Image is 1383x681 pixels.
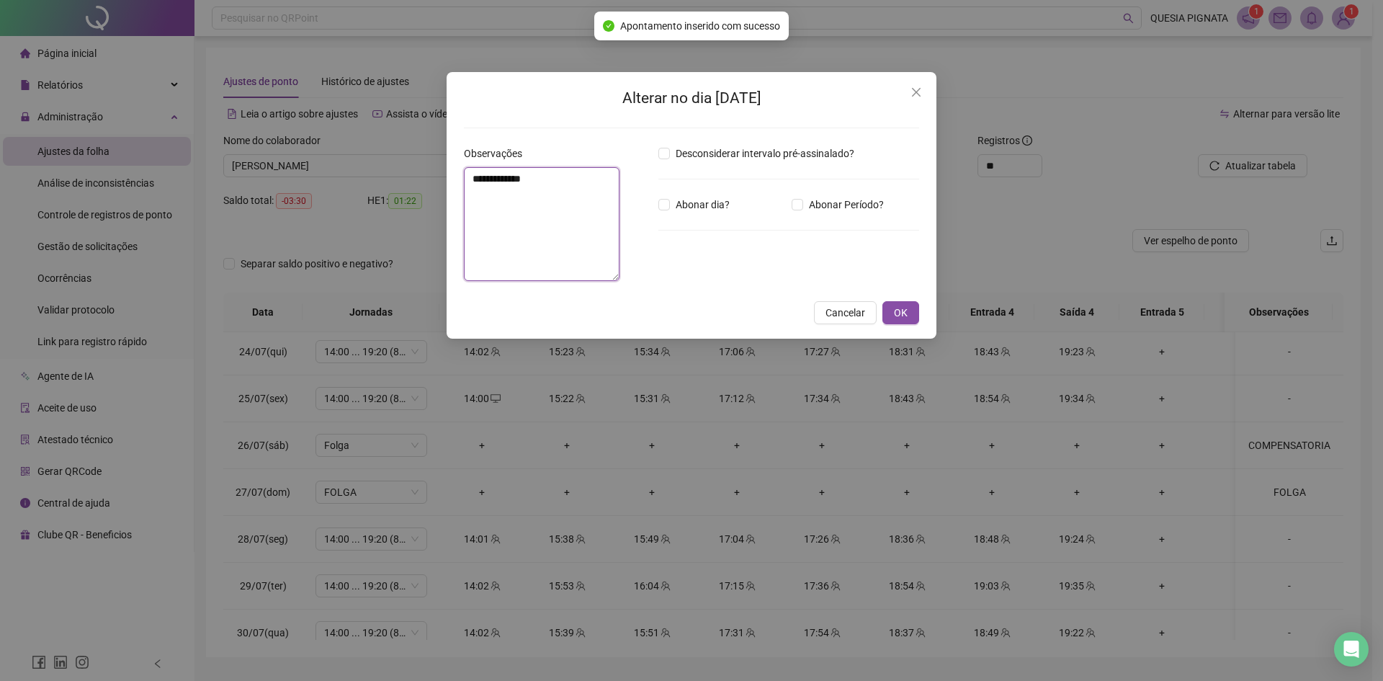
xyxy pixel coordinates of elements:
span: Apontamento inserido com sucesso [620,18,780,34]
span: Desconsiderar intervalo pré-assinalado? [670,146,860,161]
span: Cancelar [825,305,865,321]
span: OK [894,305,908,321]
h2: Alterar no dia [DATE] [464,86,919,110]
button: OK [882,301,919,324]
span: Abonar dia? [670,197,735,213]
span: close [910,86,922,98]
button: Close [905,81,928,104]
span: Abonar Período? [803,197,890,213]
div: Open Intercom Messenger [1334,632,1369,667]
label: Observações [464,146,532,161]
button: Cancelar [814,301,877,324]
span: check-circle [603,20,614,32]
